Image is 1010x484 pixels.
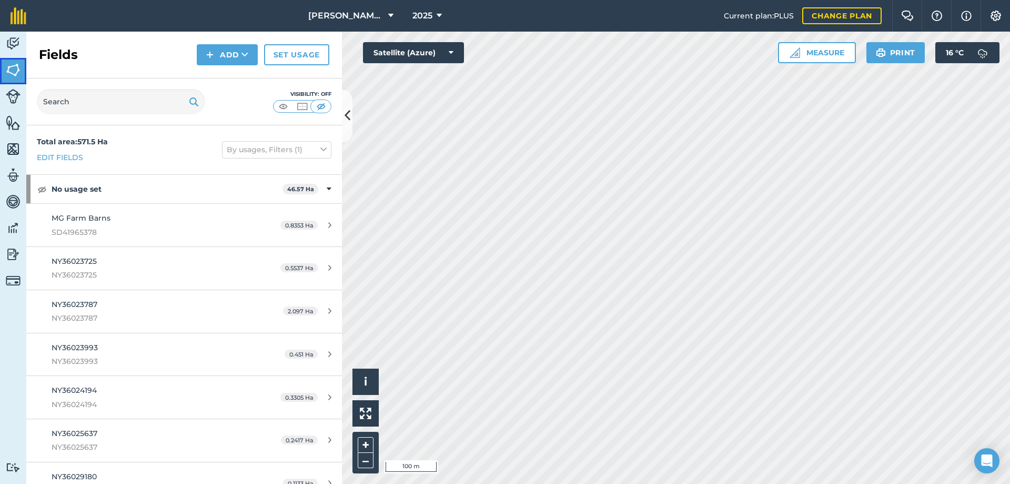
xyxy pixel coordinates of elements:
img: svg+xml;base64,PD94bWwgdmVyc2lvbj0iMS4wIiBlbmNvZGluZz0idXRmLTgiPz4KPCEtLSBHZW5lcmF0b3I6IEFkb2JlIE... [6,167,21,183]
span: NY36023993 [52,355,249,367]
span: NY36023993 [52,343,98,352]
span: NY36023725 [52,256,97,266]
div: No usage set46.57 Ha [26,175,342,203]
button: Add [197,44,258,65]
img: svg+xml;base64,PHN2ZyB4bWxucz0iaHR0cDovL3d3dy53My5vcmcvMjAwMC9zdmciIHdpZHRoPSI1MCIgaGVpZ2h0PSI0MC... [277,101,290,112]
span: NY36024194 [52,399,249,410]
img: svg+xml;base64,PHN2ZyB4bWxucz0iaHR0cDovL3d3dy53My5vcmcvMjAwMC9zdmciIHdpZHRoPSI1MCIgaGVpZ2h0PSI0MC... [296,101,309,112]
strong: Total area : 571.5 Ha [37,137,108,146]
button: + [358,437,373,453]
img: svg+xml;base64,PHN2ZyB4bWxucz0iaHR0cDovL3d3dy53My5vcmcvMjAwMC9zdmciIHdpZHRoPSIxOSIgaGVpZ2h0PSIyNC... [189,95,199,108]
a: NY36023993NY360239930.451 Ha [26,333,342,376]
span: 0.451 Ha [285,350,318,359]
span: 0.5537 Ha [280,263,318,272]
button: Satellite (Azure) [363,42,464,63]
span: NY36023725 [52,269,249,281]
span: 0.2417 Ha [281,436,318,445]
img: Two speech bubbles overlapping with the left bubble in the forefront [901,11,914,21]
span: NY36023787 [52,300,97,309]
img: svg+xml;base64,PD94bWwgdmVyc2lvbj0iMS4wIiBlbmNvZGluZz0idXRmLTgiPz4KPCEtLSBHZW5lcmF0b3I6IEFkb2JlIE... [6,273,21,288]
span: 2.097 Ha [283,307,318,315]
span: NY36023787 [52,312,249,324]
img: svg+xml;base64,PHN2ZyB4bWxucz0iaHR0cDovL3d3dy53My5vcmcvMjAwMC9zdmciIHdpZHRoPSI1NiIgaGVpZ2h0PSI2MC... [6,62,21,78]
img: svg+xml;base64,PD94bWwgdmVyc2lvbj0iMS4wIiBlbmNvZGluZz0idXRmLTgiPz4KPCEtLSBHZW5lcmF0b3I6IEFkb2JlIE... [6,220,21,236]
img: svg+xml;base64,PHN2ZyB4bWxucz0iaHR0cDovL3d3dy53My5vcmcvMjAwMC9zdmciIHdpZHRoPSIxOCIgaGVpZ2h0PSIyNC... [37,183,47,195]
img: A question mark icon [931,11,943,21]
img: fieldmargin Logo [11,7,26,24]
img: Four arrows, one pointing top left, one top right, one bottom right and the last bottom left [360,408,371,419]
h2: Fields [39,46,78,63]
img: Ruler icon [790,47,800,58]
img: svg+xml;base64,PD94bWwgdmVyc2lvbj0iMS4wIiBlbmNvZGluZz0idXRmLTgiPz4KPCEtLSBHZW5lcmF0b3I6IEFkb2JlIE... [972,42,993,63]
span: [PERSON_NAME][GEOGRAPHIC_DATA] [308,9,384,22]
a: NY36024194NY360241940.3305 Ha [26,376,342,419]
img: svg+xml;base64,PD94bWwgdmVyc2lvbj0iMS4wIiBlbmNvZGluZz0idXRmLTgiPz4KPCEtLSBHZW5lcmF0b3I6IEFkb2JlIE... [6,89,21,104]
span: 0.8353 Ha [280,221,318,230]
a: Edit fields [37,152,83,163]
button: 16 °C [935,42,999,63]
span: SD41965378 [52,226,249,238]
img: svg+xml;base64,PD94bWwgdmVyc2lvbj0iMS4wIiBlbmNvZGluZz0idXRmLTgiPz4KPCEtLSBHZW5lcmF0b3I6IEFkb2JlIE... [6,462,21,472]
img: svg+xml;base64,PD94bWwgdmVyc2lvbj0iMS4wIiBlbmNvZGluZz0idXRmLTgiPz4KPCEtLSBHZW5lcmF0b3I6IEFkb2JlIE... [6,246,21,262]
span: NY36024194 [52,386,97,395]
button: By usages, Filters (1) [222,141,331,158]
strong: No usage set [52,175,282,203]
a: NY36023787NY360237872.097 Ha [26,290,342,333]
span: 16 ° C [946,42,964,63]
a: NY36023725NY360237250.5537 Ha [26,247,342,290]
span: NY36025637 [52,441,249,453]
div: Open Intercom Messenger [974,448,999,473]
input: Search [37,89,205,114]
span: MG Farm Barns [52,213,110,223]
a: MG Farm BarnsSD419653780.8353 Ha [26,204,342,246]
img: svg+xml;base64,PD94bWwgdmVyc2lvbj0iMS4wIiBlbmNvZGluZz0idXRmLTgiPz4KPCEtLSBHZW5lcmF0b3I6IEFkb2JlIE... [6,36,21,52]
img: svg+xml;base64,PHN2ZyB4bWxucz0iaHR0cDovL3d3dy53My5vcmcvMjAwMC9zdmciIHdpZHRoPSIxOSIgaGVpZ2h0PSIyNC... [876,46,886,59]
div: Visibility: Off [272,90,331,98]
img: svg+xml;base64,PHN2ZyB4bWxucz0iaHR0cDovL3d3dy53My5vcmcvMjAwMC9zdmciIHdpZHRoPSIxNyIgaGVpZ2h0PSIxNy... [961,9,972,22]
button: Measure [778,42,856,63]
button: – [358,453,373,468]
strong: 46.57 Ha [287,185,314,193]
a: NY36025637NY360256370.2417 Ha [26,419,342,462]
span: 2025 [412,9,432,22]
span: Current plan : PLUS [724,10,794,22]
button: i [352,369,379,395]
a: Change plan [802,7,882,24]
span: NY36029180 [52,472,97,481]
img: svg+xml;base64,PD94bWwgdmVyc2lvbj0iMS4wIiBlbmNvZGluZz0idXRmLTgiPz4KPCEtLSBHZW5lcmF0b3I6IEFkb2JlIE... [6,194,21,210]
img: svg+xml;base64,PHN2ZyB4bWxucz0iaHR0cDovL3d3dy53My5vcmcvMjAwMC9zdmciIHdpZHRoPSI1MCIgaGVpZ2h0PSI0MC... [315,101,328,112]
img: A cog icon [989,11,1002,21]
a: Set usage [264,44,329,65]
span: NY36025637 [52,429,97,438]
span: i [364,375,367,388]
img: svg+xml;base64,PHN2ZyB4bWxucz0iaHR0cDovL3d3dy53My5vcmcvMjAwMC9zdmciIHdpZHRoPSIxNCIgaGVpZ2h0PSIyNC... [206,48,214,61]
img: svg+xml;base64,PHN2ZyB4bWxucz0iaHR0cDovL3d3dy53My5vcmcvMjAwMC9zdmciIHdpZHRoPSI1NiIgaGVpZ2h0PSI2MC... [6,115,21,131]
img: svg+xml;base64,PHN2ZyB4bWxucz0iaHR0cDovL3d3dy53My5vcmcvMjAwMC9zdmciIHdpZHRoPSI1NiIgaGVpZ2h0PSI2MC... [6,141,21,157]
span: 0.3305 Ha [280,393,318,402]
button: Print [866,42,925,63]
